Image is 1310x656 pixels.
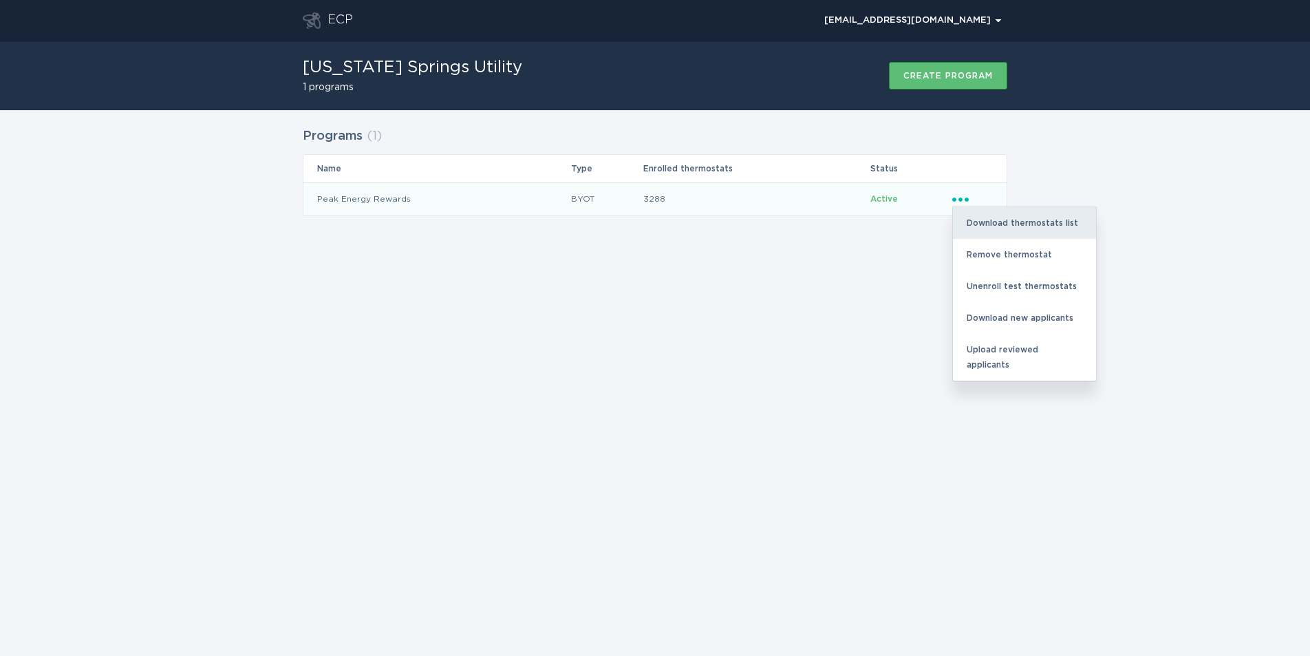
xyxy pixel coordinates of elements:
div: Remove thermostat [953,239,1096,271]
th: Type [570,155,643,182]
tr: Table Headers [303,155,1007,182]
td: 3288 [643,182,870,215]
span: ( 1 ) [367,130,382,142]
div: Popover menu [818,10,1007,31]
tr: eac57e592a184fb3a56c06a14bf69b82 [303,182,1007,215]
button: Open user account details [818,10,1007,31]
div: [EMAIL_ADDRESS][DOMAIN_NAME] [824,17,1001,25]
h2: Programs [303,124,363,149]
th: Name [303,155,570,182]
h1: [US_STATE] Springs Utility [303,59,522,76]
th: Status [870,155,952,182]
div: Unenroll test thermostats [953,271,1096,302]
h2: 1 programs [303,83,522,92]
td: Peak Energy Rewards [303,182,570,215]
div: Download thermostats list [953,207,1096,239]
div: Download new applicants [953,302,1096,334]
button: Create program [889,62,1007,89]
button: Go to dashboard [303,12,321,29]
div: Upload reviewed applicants [953,334,1096,381]
div: Create program [903,72,993,80]
span: Active [870,195,898,203]
td: BYOT [570,182,643,215]
div: ECP [327,12,353,29]
th: Enrolled thermostats [643,155,870,182]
